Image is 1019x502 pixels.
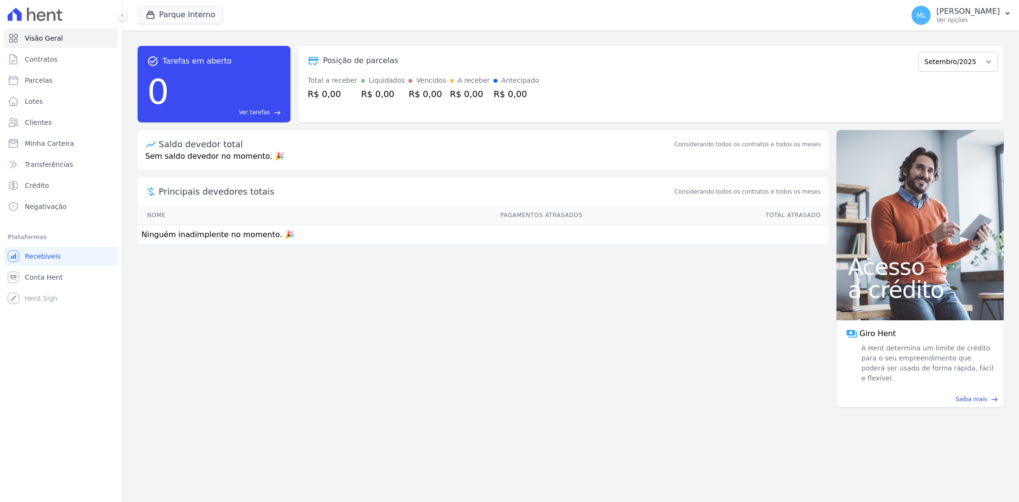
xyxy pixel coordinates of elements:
a: Clientes [4,113,118,132]
span: Saiba mais [955,395,987,404]
p: Ver opções [936,16,1000,24]
div: Liquidados [369,76,405,86]
a: Crédito [4,176,118,195]
button: ML [PERSON_NAME] Ver opções [904,2,1019,29]
span: Lotes [25,97,43,106]
a: Transferências [4,155,118,174]
div: R$ 0,00 [361,87,405,100]
a: Lotes [4,92,118,111]
span: task_alt [147,55,159,67]
div: Total a receber [308,76,357,86]
a: Visão Geral [4,29,118,48]
span: A Hent determina um limite de crédito para o seu empreendimento que poderá ser usado de forma ráp... [859,343,994,383]
a: Saiba mais east [842,395,998,404]
td: Ninguém inadimplente no momento. 🎉 [138,225,828,245]
th: Pagamentos Atrasados [261,206,583,225]
a: Negativação [4,197,118,216]
span: ML [916,12,926,19]
a: Ver tarefas east [173,108,281,117]
div: Considerando todos os contratos e todos os meses [675,140,821,149]
span: Giro Hent [859,328,896,339]
div: R$ 0,00 [408,87,446,100]
p: [PERSON_NAME] [936,7,1000,16]
span: Ver tarefas [239,108,270,117]
div: R$ 0,00 [493,87,539,100]
div: Saldo devedor total [159,138,673,151]
span: Conta Hent [25,273,63,282]
span: Tarefas em aberto [162,55,232,67]
span: Negativação [25,202,67,211]
div: Posição de parcelas [323,55,398,66]
div: Vencidos [416,76,446,86]
div: R$ 0,00 [308,87,357,100]
span: Principais devedores totais [159,185,673,198]
a: Contratos [4,50,118,69]
p: Sem saldo devedor no momento. 🎉 [138,151,828,170]
a: Parcelas [4,71,118,90]
div: Plataformas [8,231,114,243]
th: Total Atrasado [583,206,828,225]
span: Minha Carteira [25,139,74,148]
a: Minha Carteira [4,134,118,153]
span: Transferências [25,160,73,169]
span: Acesso [848,255,992,278]
span: a crédito [848,278,992,301]
span: east [991,396,998,403]
span: Considerando todos os contratos e todos os meses [675,187,821,196]
div: 0 [147,67,169,117]
a: Recebíveis [4,247,118,266]
span: Crédito [25,181,49,190]
div: Antecipado [501,76,539,86]
span: Contratos [25,55,57,64]
a: Conta Hent [4,268,118,287]
div: R$ 0,00 [450,87,490,100]
span: Recebíveis [25,251,61,261]
span: Clientes [25,118,52,127]
span: Parcelas [25,76,53,85]
button: Parque Interno [138,6,223,24]
div: A receber [458,76,490,86]
span: Visão Geral [25,33,63,43]
th: Nome [138,206,261,225]
span: east [274,109,281,116]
